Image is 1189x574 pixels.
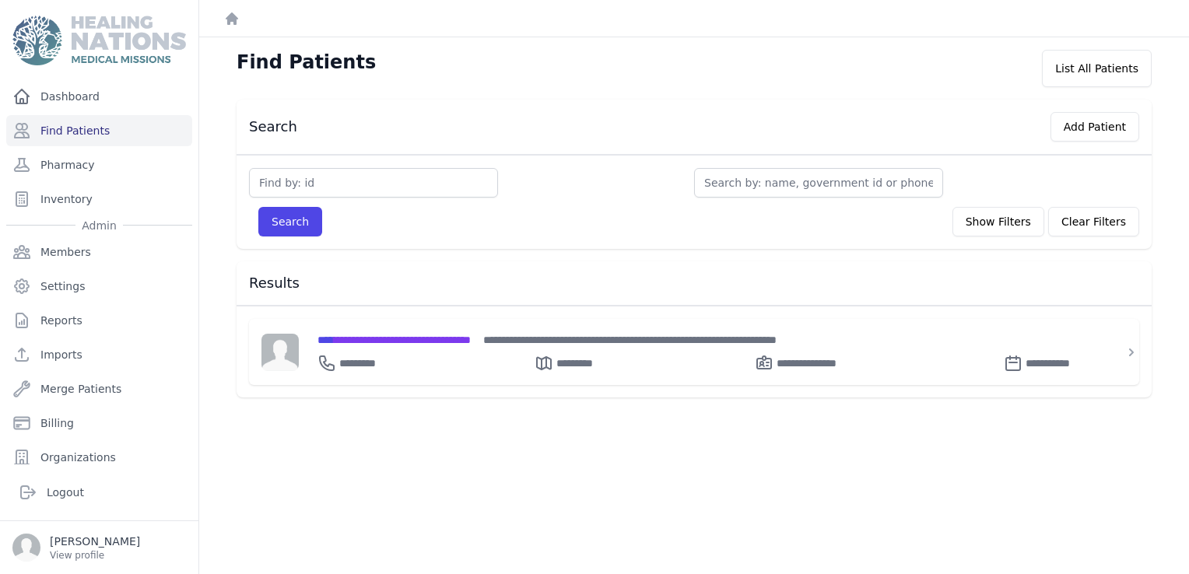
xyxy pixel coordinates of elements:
button: Show Filters [952,207,1044,236]
p: View profile [50,549,140,562]
button: Search [258,207,322,236]
input: Search by: name, government id or phone [694,168,943,198]
img: Medical Missions EMR [12,16,185,65]
div: List All Patients [1042,50,1152,87]
a: Reports [6,305,192,336]
a: [PERSON_NAME] View profile [12,534,186,562]
input: Find by: id [249,168,498,198]
a: Members [6,236,192,268]
a: Dashboard [6,81,192,112]
h3: Results [249,274,1139,292]
span: Admin [75,218,123,233]
h3: Search [249,117,297,136]
a: Organizations [6,442,192,473]
a: Logout [12,477,186,508]
button: Clear Filters [1048,207,1139,236]
a: Pharmacy [6,149,192,180]
a: Merge Patients [6,373,192,404]
a: Imports [6,339,192,370]
img: person-242608b1a05df3501eefc295dc1bc67a.jpg [261,334,299,371]
a: Inventory [6,184,192,215]
p: [PERSON_NAME] [50,534,140,549]
button: Add Patient [1050,112,1139,142]
a: Billing [6,408,192,439]
a: Find Patients [6,115,192,146]
h1: Find Patients [237,50,376,75]
a: Settings [6,271,192,302]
